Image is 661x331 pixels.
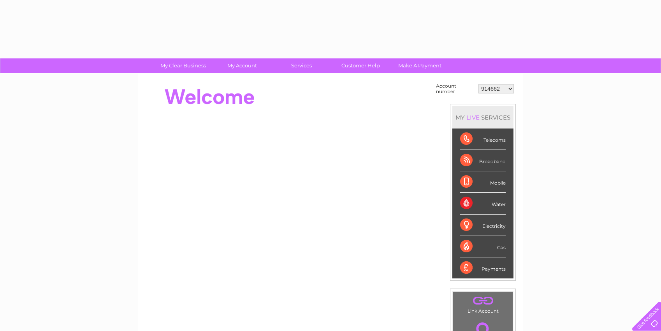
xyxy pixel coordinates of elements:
[460,257,506,278] div: Payments
[388,58,452,73] a: Make A Payment
[452,106,513,129] div: MY SERVICES
[453,291,513,316] td: Link Account
[460,193,506,214] div: Water
[269,58,334,73] a: Services
[460,171,506,193] div: Mobile
[434,81,476,96] td: Account number
[460,236,506,257] div: Gas
[465,114,481,121] div: LIVE
[460,215,506,236] div: Electricity
[210,58,274,73] a: My Account
[151,58,215,73] a: My Clear Business
[329,58,393,73] a: Customer Help
[460,150,506,171] div: Broadband
[460,129,506,150] div: Telecoms
[455,294,511,307] a: .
